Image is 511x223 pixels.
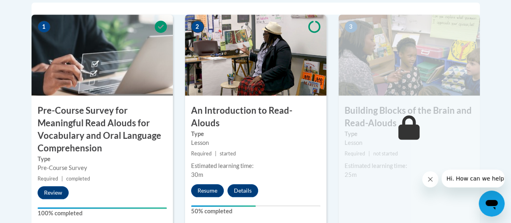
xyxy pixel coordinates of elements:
img: Course Image [185,15,326,96]
span: 30m [191,171,203,178]
span: Required [38,176,58,182]
span: 2 [191,21,204,33]
label: Type [191,130,320,138]
h3: An Introduction to Read-Alouds [185,104,326,130]
div: Lesson [191,138,320,147]
button: Review [38,186,69,199]
iframe: Close message [422,171,438,187]
div: Lesson [345,138,474,147]
div: Estimated learning time: [345,161,474,170]
span: | [215,151,217,157]
div: Your progress [38,207,167,209]
label: Type [345,130,474,138]
label: 50% completed [191,207,320,216]
span: 25m [345,171,357,178]
span: Required [345,151,365,157]
img: Course Image [32,15,173,96]
h3: Building Blocks of the Brain and Read-Alouds [339,104,480,130]
span: | [61,176,63,182]
div: Your progress [191,205,256,207]
label: Type [38,155,167,164]
span: Required [191,151,212,157]
button: Resume [191,184,224,197]
iframe: Button to launch messaging window [479,191,505,217]
span: 1 [38,21,50,33]
div: Pre-Course Survey [38,164,167,172]
iframe: Message from company [442,170,505,187]
span: started [220,151,236,157]
label: 100% completed [38,209,167,218]
span: | [368,151,370,157]
button: Details [227,184,258,197]
span: completed [66,176,90,182]
span: Hi. How can we help? [5,6,65,12]
h3: Pre-Course Survey for Meaningful Read Alouds for Vocabulary and Oral Language Comprehension [32,104,173,154]
span: not started [373,151,398,157]
span: 3 [345,21,357,33]
div: Estimated learning time: [191,161,320,170]
img: Course Image [339,15,480,96]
